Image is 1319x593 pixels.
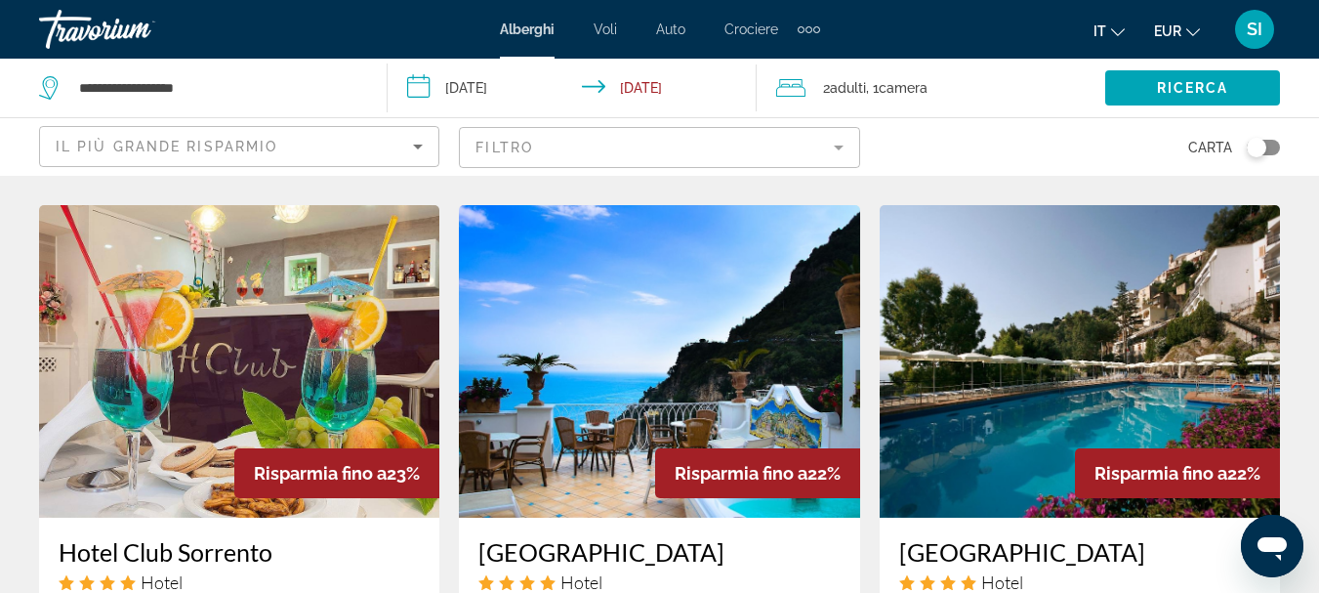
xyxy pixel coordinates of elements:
[1093,23,1106,39] span: it
[141,572,183,593] span: Hotel
[459,205,859,518] img: Hotel image
[656,21,685,37] a: Auto
[59,537,420,567] a: Hotel Club Sorrento
[594,21,617,37] a: Voli
[1157,80,1229,96] span: Ricerca
[1154,17,1200,45] button: Change currency
[254,463,387,484] span: Risparmia fino a
[981,572,1023,593] span: Hotel
[459,126,859,169] button: Filter
[478,537,840,567] a: [GEOGRAPHIC_DATA]
[899,572,1260,593] div: 4 star Hotel
[56,139,277,154] span: Il più grande risparmio
[39,4,234,55] a: Travorium
[724,21,778,37] a: Crociere
[478,572,840,593] div: 4 star Hotel
[388,59,756,117] button: Check-in date: Oct 18, 2025 Check-out date: Oct 19, 2025
[1232,139,1280,156] button: Toggle map
[234,448,439,498] div: 23%
[879,80,927,96] span: Camera
[880,205,1280,518] img: Hotel image
[1105,70,1280,106] button: Ricerca
[56,135,423,158] mat-select: Sort by
[1188,134,1232,161] span: Carta
[1094,463,1227,484] span: Risparmia fino a
[1247,20,1262,39] span: SI
[500,21,555,37] a: Alberghi
[1241,515,1303,577] iframe: Pulsante per aprire la finestra di messaggistica
[675,463,807,484] span: Risparmia fino a
[866,74,927,102] span: , 1
[899,537,1260,567] a: [GEOGRAPHIC_DATA]
[39,205,439,518] img: Hotel image
[757,59,1105,117] button: Travelers: 2 adults, 0 children
[1093,17,1125,45] button: Change language
[798,14,820,45] button: Extra navigation items
[823,74,866,102] span: 2
[830,80,866,96] span: Adulti
[59,572,420,593] div: 4 star Hotel
[655,448,860,498] div: 22%
[1229,9,1280,50] button: User Menu
[560,572,602,593] span: Hotel
[1075,448,1280,498] div: 22%
[1154,23,1181,39] span: EUR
